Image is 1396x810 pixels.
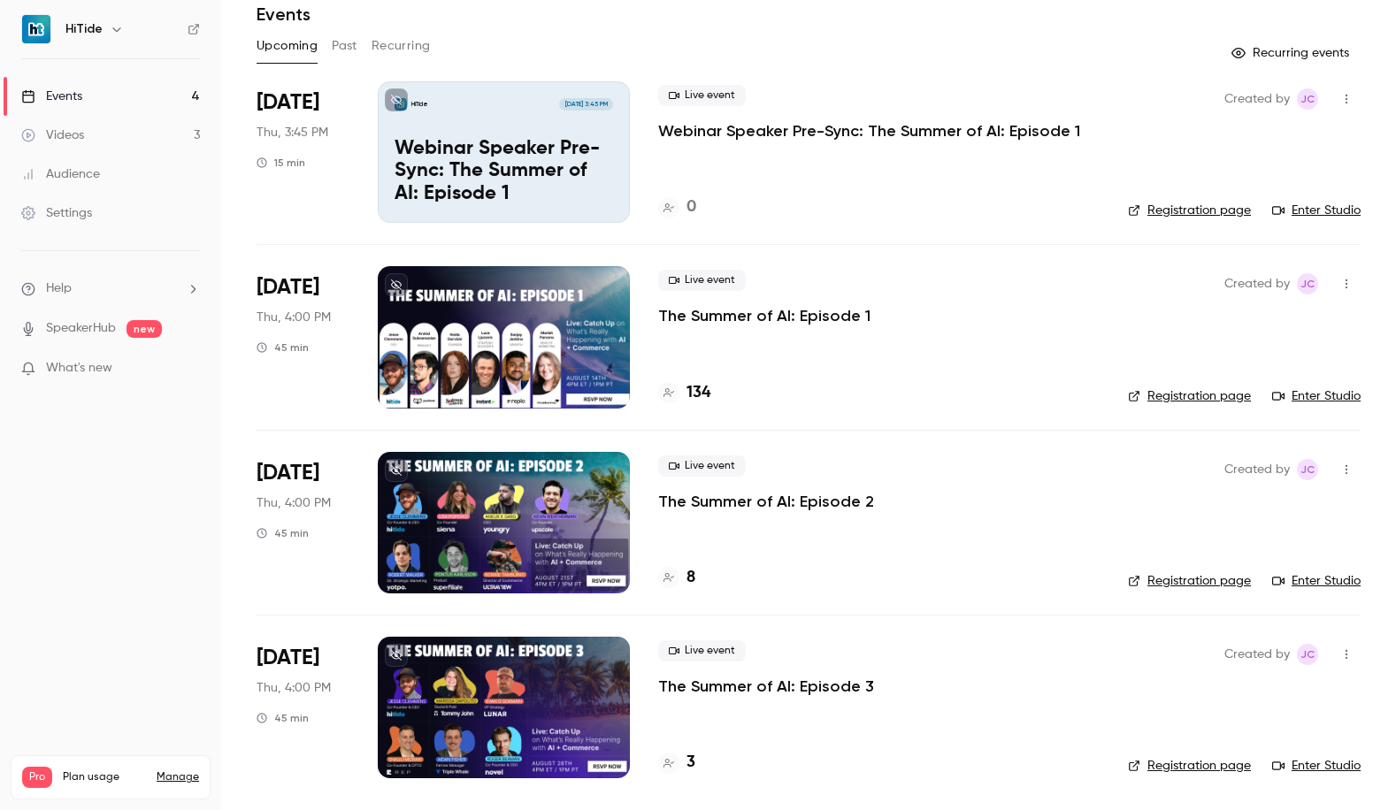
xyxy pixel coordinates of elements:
span: Help [46,279,72,298]
span: Created by [1224,459,1290,480]
span: Jesse Clemmens [1297,88,1318,110]
a: 0 [658,195,696,219]
span: Created by [1224,273,1290,294]
a: Enter Studio [1272,757,1361,775]
span: [DATE] [257,644,319,672]
span: What's new [46,359,112,378]
a: Enter Studio [1272,387,1361,405]
a: Webinar Speaker Pre-Sync: The Summer of AI: Episode 1HiTide[DATE] 3:45 PMWebinar Speaker Pre-Sync... [378,81,630,223]
span: Live event [658,270,746,291]
span: [DATE] [257,459,319,487]
a: 3 [658,751,695,775]
h1: Events [257,4,311,25]
span: Thu, 4:00 PM [257,679,331,697]
button: Recurring [372,32,431,60]
span: JC [1300,273,1315,294]
span: Live event [658,85,746,106]
a: The Summer of AI: Episode 1 [658,305,871,326]
div: Aug 21 Thu, 4:00 PM (America/New York) [257,452,349,593]
div: 45 min [257,340,309,355]
span: JC [1300,459,1315,480]
span: [DATE] [257,88,319,117]
a: Manage [157,770,199,784]
h6: HiTide [65,20,103,38]
span: Pro [22,767,52,788]
span: Jesse Clemmens [1297,644,1318,665]
h4: 3 [686,751,695,775]
button: Past [332,32,357,60]
a: Enter Studio [1272,202,1361,219]
a: Webinar Speaker Pre-Sync: The Summer of AI: Episode 1 [658,120,1080,141]
span: Plan usage [63,770,146,784]
li: help-dropdown-opener [21,279,200,298]
a: Registration page [1128,757,1251,775]
span: JC [1300,88,1315,110]
h4: 0 [686,195,696,219]
a: Registration page [1128,572,1251,590]
div: 45 min [257,711,309,725]
div: Audience [21,165,100,183]
span: Created by [1224,88,1290,110]
a: SpeakerHub [46,319,116,338]
span: new [127,320,162,338]
span: Thu, 4:00 PM [257,494,331,512]
div: 15 min [257,156,305,170]
div: Aug 14 Thu, 3:45 PM (America/New York) [257,81,349,223]
span: Thu, 3:45 PM [257,124,328,141]
span: Created by [1224,644,1290,665]
a: The Summer of AI: Episode 3 [658,676,874,697]
a: Registration page [1128,202,1251,219]
span: [DATE] [257,273,319,302]
div: Aug 14 Thu, 4:00 PM (America/New York) [257,266,349,408]
span: JC [1300,644,1315,665]
h4: 8 [686,566,695,590]
h4: 134 [686,381,710,405]
div: Videos [21,126,84,144]
span: Thu, 4:00 PM [257,309,331,326]
a: 8 [658,566,695,590]
a: The Summer of AI: Episode 2 [658,491,874,512]
button: Recurring events [1223,39,1361,67]
a: 134 [658,381,710,405]
p: HiTide [411,100,428,109]
div: Aug 28 Thu, 4:00 PM (America/New York) [257,637,349,778]
img: HiTide [22,15,50,43]
span: [DATE] 3:45 PM [559,98,612,111]
span: Live event [658,640,746,661]
span: Jesse Clemmens [1297,459,1318,480]
div: 45 min [257,526,309,540]
div: Events [21,88,82,105]
p: Webinar Speaker Pre-Sync: The Summer of AI: Episode 1 [395,138,613,206]
span: Live event [658,455,746,477]
button: Upcoming [257,32,318,60]
a: Registration page [1128,387,1251,405]
div: Settings [21,204,92,222]
span: Jesse Clemmens [1297,273,1318,294]
a: Enter Studio [1272,572,1361,590]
